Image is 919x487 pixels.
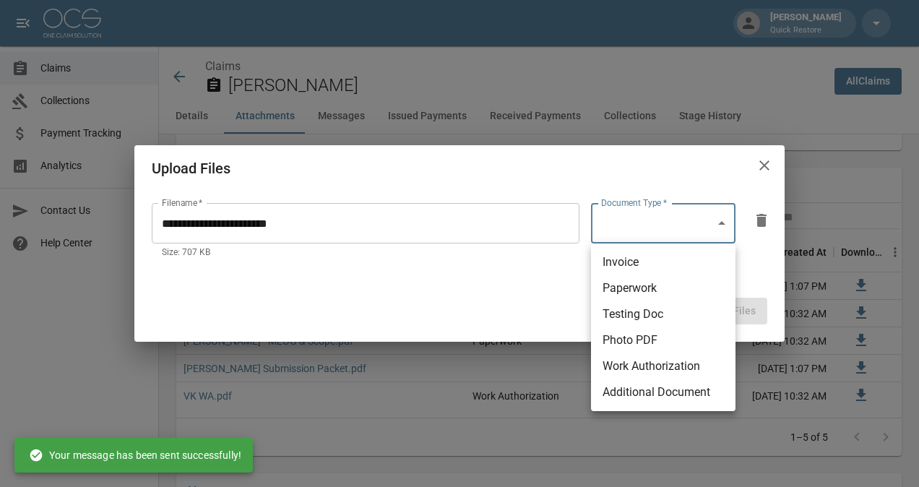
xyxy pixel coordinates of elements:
[591,353,735,379] li: Work Authorization
[29,442,241,468] div: Your message has been sent successfully!
[591,249,735,275] li: Invoice
[591,327,735,353] li: Photo PDF
[591,301,735,327] li: Testing Doc
[591,379,735,405] li: Additional Document
[591,275,735,301] li: Paperwork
